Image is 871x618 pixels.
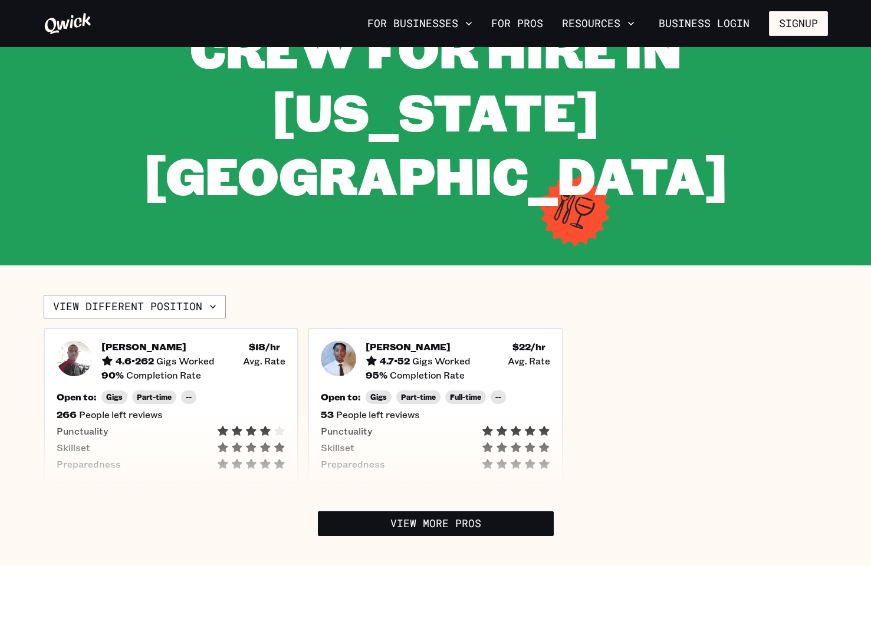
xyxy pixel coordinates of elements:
span: Avg. Rate [508,355,550,367]
span: People left reviews [336,409,420,420]
h5: $ 18 /hr [249,341,280,353]
a: For Pros [487,14,548,34]
button: For Businesses [363,14,477,34]
span: Skillset [321,442,354,453]
h5: 95 % [366,369,387,381]
span: Completion Rate [126,369,201,381]
span: Skillset [57,442,90,453]
span: Part-time [137,393,172,402]
h5: [PERSON_NAME] [366,341,451,353]
button: Signup [769,11,828,36]
button: Pro headshot[PERSON_NAME]4.7•52Gigs Worked$22/hr Avg. Rate95%Completion RateOpen to:GigsPart-time... [308,328,563,483]
h5: 90 % [101,369,124,381]
span: Gigs Worked [156,355,215,367]
span: -- [495,393,501,402]
h5: $ 22 /hr [512,341,545,353]
h5: 4.6 • 262 [116,355,154,367]
h5: 4.7 • 52 [380,355,410,367]
span: Preparedness [57,458,121,470]
button: View different position [44,295,226,318]
span: Completion Rate [390,369,465,381]
img: Pro headshot [57,341,92,376]
span: Gigs Worked [412,355,471,367]
h5: 266 [57,409,77,420]
span: Gigs [370,393,387,402]
span: Punctuality [57,425,108,437]
button: Resources [557,14,639,34]
button: Pro headshot[PERSON_NAME]4.6•262Gigs Worked$18/hr Avg. Rate90%Completion RateOpen to:GigsPart-tim... [44,328,299,483]
h5: Open to: [57,391,97,403]
h5: [PERSON_NAME] [101,341,186,353]
span: Full-time [450,393,481,402]
h5: 53 [321,409,334,420]
a: Business Login [649,11,760,36]
span: -- [186,393,192,402]
span: Preparedness [321,458,385,470]
span: People left reviews [79,409,163,420]
span: Avg. Rate [243,355,285,367]
a: View More Pros [318,511,554,536]
h5: Open to: [321,391,361,403]
img: Pro headshot [321,341,356,376]
span: Part-time [401,393,436,402]
span: Punctuality [321,425,372,437]
span: Gigs [106,393,123,402]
